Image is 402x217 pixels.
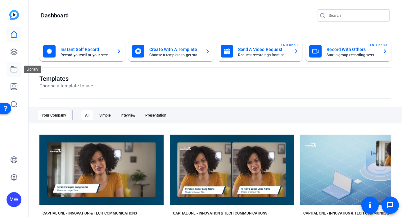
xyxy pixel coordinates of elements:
button: Send A Video RequestRequest recordings from anyone, anywhereENTERPRISE [217,41,303,61]
mat-card-title: Send A Video Request [238,46,289,53]
mat-card-subtitle: Choose a template to get started [149,53,200,57]
div: All [81,110,93,120]
div: MW [7,192,21,207]
mat-card-title: Instant Self Record [61,46,111,53]
button: Instant Self RecordRecord yourself or your screen [39,41,125,61]
img: blue-gradient.svg [9,10,19,20]
div: CAPITAL ONE - INNOVATION & TECH COMMUNICATIONS [43,211,137,216]
div: Your Company [38,110,70,120]
div: CAPITAL ONE - INNOVATION & TECH COMMUNICATIONS [173,211,267,216]
mat-card-title: Create With A Template [149,46,200,53]
div: Simple [96,110,114,120]
button: Create With A TemplateChoose a template to get started [128,41,214,61]
span: ENTERPRISE [281,43,299,47]
input: Search [329,12,385,19]
div: Library [24,66,41,73]
mat-card-title: Record With Others [327,46,377,53]
p: Choose a template to use [39,82,93,90]
mat-card-subtitle: Record yourself or your screen [61,53,111,57]
div: CAPITAL ONE - INNOVATION & TECH COMMUNICATIONS [303,211,398,216]
h1: Dashboard [41,12,69,19]
button: Record With OthersStart a group recording sessionENTERPRISE [305,41,391,61]
mat-card-subtitle: Start a group recording session [327,53,377,57]
mat-icon: accessibility [366,201,374,209]
div: Interview [117,110,139,120]
span: ENTERPRISE [370,43,388,47]
h1: Templates [39,75,93,82]
div: Presentation [142,110,170,120]
mat-card-subtitle: Request recordings from anyone, anywhere [238,53,289,57]
mat-icon: message [386,201,394,209]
